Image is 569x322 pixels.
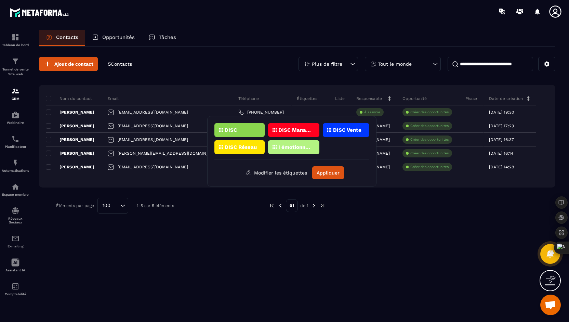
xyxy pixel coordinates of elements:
button: Modifier les étiquettes [240,167,312,179]
p: Tunnel de vente Site web [2,67,29,77]
p: Date de création [489,96,523,101]
img: next [319,203,326,209]
p: [DATE] 19:30 [489,110,514,115]
input: Search for option [113,202,119,209]
img: automations [11,183,19,191]
a: automationsautomationsWebinaire [2,106,29,130]
p: DISC Réseau [225,145,257,150]
p: Espace membre [2,193,29,196]
p: Opportunités [102,34,135,40]
p: Éléments par page [56,203,94,208]
img: prev [269,203,275,209]
p: DISC Vente [333,128,361,132]
a: formationformationTableau de bord [2,28,29,52]
p: DISC [225,128,237,132]
p: Webinaire [2,121,29,125]
img: automations [11,111,19,119]
p: Créer des opportunités [410,137,449,142]
p: [PERSON_NAME] [46,137,94,142]
p: Plus de filtre [312,62,342,66]
img: formation [11,57,19,65]
p: Responsable [356,96,382,101]
p: [PERSON_NAME] [46,151,94,156]
div: Search for option [97,198,128,214]
img: prev [277,203,283,209]
span: Contacts [111,61,132,67]
img: formation [11,87,19,95]
p: de 1 [300,203,308,208]
p: Créer des opportunités [410,165,449,169]
p: [PERSON_NAME] [46,110,94,115]
img: next [311,203,317,209]
a: accountantaccountantComptabilité [2,277,29,301]
a: Contacts [39,30,85,46]
p: 1-5 sur 5 éléments [137,203,174,208]
p: Automatisations [2,169,29,172]
p: [DATE] 16:14 [489,151,513,156]
a: Tâches [142,30,183,46]
p: [PERSON_NAME] [46,123,94,129]
p: [DATE] 16:37 [489,137,514,142]
a: automationsautomationsAutomatisations [2,154,29,178]
a: emailemailE-mailing [2,229,29,253]
p: Réseaux Sociaux [2,217,29,224]
p: Tâches [159,34,176,40]
a: [PHONE_NUMBER] [238,110,284,115]
p: Planificateur [2,145,29,149]
p: E-mailing [2,244,29,248]
img: logo [10,6,71,19]
p: À associe [364,110,380,115]
p: Assistant IA [2,268,29,272]
a: Assistant IA [2,253,29,277]
p: Liste [335,96,345,101]
p: Opportunité [402,96,427,101]
div: Ouvrir le chat [540,295,561,315]
a: social-networksocial-networkRéseaux Sociaux [2,202,29,229]
p: CRM [2,97,29,101]
img: scheduler [11,135,19,143]
p: Créer des opportunités [410,124,449,128]
p: Téléphone [238,96,259,101]
p: 5 [108,61,132,67]
p: Créer des opportunités [410,151,449,156]
p: [DATE] 17:23 [489,124,514,128]
p: Créer des opportunités [410,110,449,115]
button: Ajout de contact [39,57,98,71]
span: Ajout de contact [54,61,93,67]
img: formation [11,33,19,41]
button: Appliquer [312,166,344,179]
p: Email [107,96,119,101]
p: I émotionnelle [278,145,312,150]
p: Nom du contact [46,96,92,101]
a: formationformationCRM [2,82,29,106]
p: DISC Management [278,128,312,132]
img: accountant [11,282,19,291]
img: social-network [11,207,19,215]
p: Tableau de bord [2,43,29,47]
a: Opportunités [85,30,142,46]
a: automationsautomationsEspace membre [2,178,29,202]
p: Étiquettes [297,96,317,101]
p: Contacts [56,34,78,40]
p: 01 [286,199,298,212]
p: [DATE] 14:28 [489,165,514,169]
p: [PERSON_NAME] [46,164,94,170]
a: formationformationTunnel de vente Site web [2,52,29,82]
p: Phase [465,96,477,101]
span: 100 [100,202,113,209]
p: Comptabilité [2,292,29,296]
img: automations [11,159,19,167]
img: email [11,234,19,243]
p: Tout le monde [378,62,412,66]
a: schedulerschedulerPlanificateur [2,130,29,154]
